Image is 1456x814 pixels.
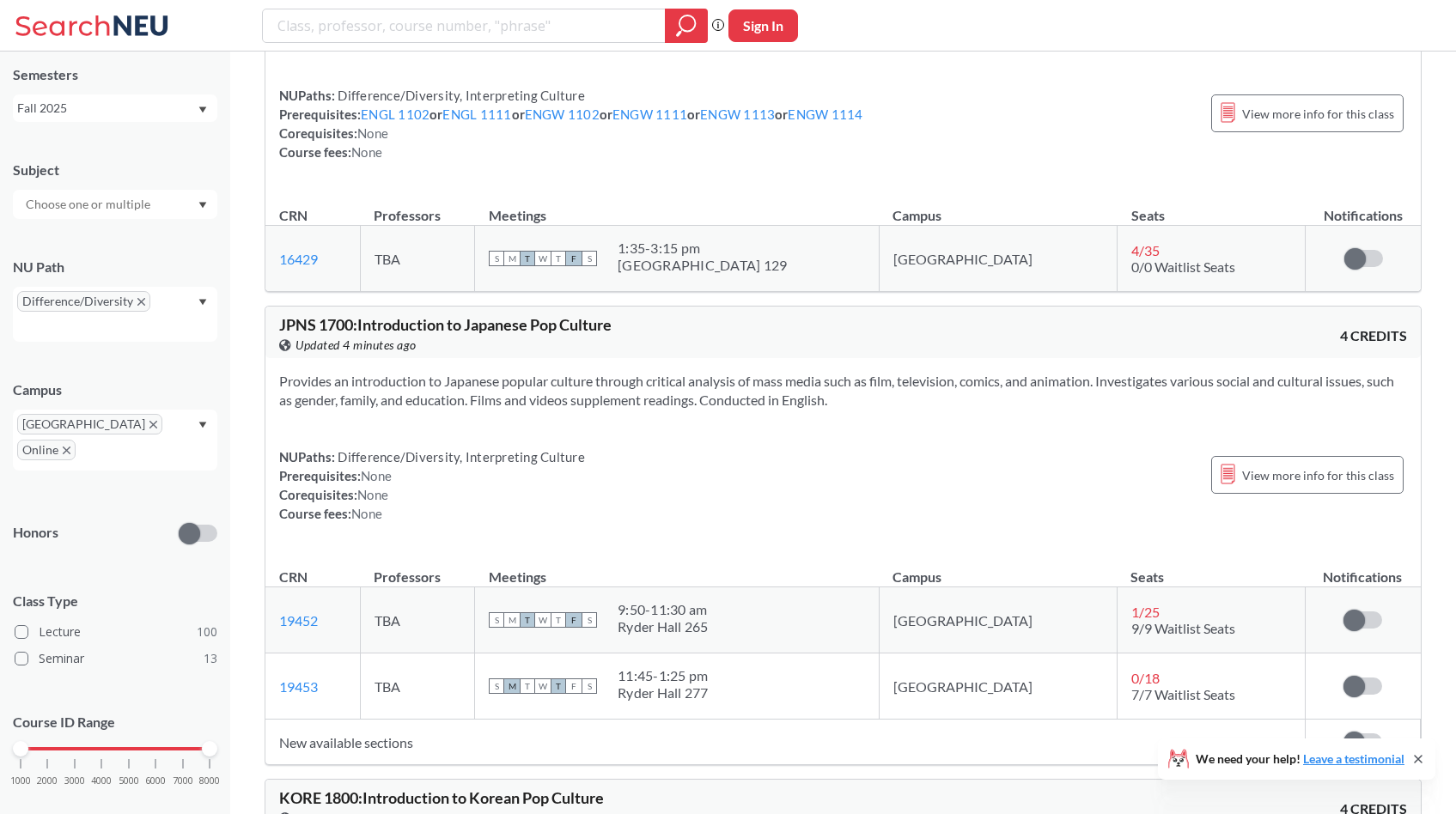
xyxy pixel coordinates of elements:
div: magnifying glass [665,9,708,43]
div: Fall 2025Dropdown arrow [13,94,217,122]
th: Professors [360,189,475,226]
svg: Dropdown arrow [198,299,207,306]
td: TBA [360,653,475,720]
span: Difference/Diversity, Interpreting Culture [335,449,585,465]
span: T [551,612,566,628]
span: 7000 [173,776,193,786]
label: Seminar [15,647,217,670]
span: S [582,612,597,628]
th: Campus [879,189,1117,226]
span: T [520,612,535,628]
th: Seats [1118,189,1306,226]
span: 4000 [91,776,112,786]
div: [GEOGRAPHIC_DATA]X to remove pillOnlineX to remove pillDropdown arrow [13,410,217,471]
th: Notifications [1306,189,1422,226]
span: S [489,251,504,266]
div: Semesters [13,65,217,84]
span: None [357,125,388,141]
span: None [351,144,382,160]
span: OnlineX to remove pill [17,440,76,460]
span: 100 [197,623,217,641]
span: 0 / 18 [1131,670,1160,686]
span: KORE 1800 : Introduction to Korean Pop Culture [279,788,604,807]
td: New available sections [265,720,1305,765]
span: Updated 4 minutes ago [295,336,417,355]
span: We need your help! [1196,753,1404,765]
span: 4 CREDITS [1340,326,1407,345]
span: JPNS 1700 : Introduction to Japanese Pop Culture [279,315,612,334]
span: M [504,678,520,694]
a: 19452 [279,612,318,629]
svg: Dropdown arrow [198,202,207,209]
div: 1:35 - 3:15 pm [618,240,787,257]
td: TBA [360,226,475,292]
span: View more info for this class [1242,103,1394,125]
span: View more info for this class [1242,465,1394,486]
span: None [361,468,392,483]
input: Choose one or multiple [17,194,161,215]
div: 9:50 - 11:30 am [618,601,709,618]
span: 5000 [119,776,139,786]
span: W [535,612,551,628]
div: CRN [279,568,308,586]
svg: Dropdown arrow [198,106,207,113]
span: 2000 [37,776,58,786]
a: ENGW 1102 [525,106,600,122]
span: W [535,678,551,694]
div: NU Path [13,258,217,276]
span: S [489,612,504,628]
section: Provides an introduction to Japanese popular culture through critical analysis of mass media such... [279,372,1407,410]
span: Difference/Diversity, Interpreting Culture [335,88,585,103]
span: [GEOGRAPHIC_DATA]X to remove pill [17,414,162,434]
span: T [551,678,566,694]
td: [GEOGRAPHIC_DATA] [879,226,1117,292]
a: Leave a testimonial [1303,751,1404,766]
span: T [551,251,566,266]
div: Fall 2025 [17,99,197,118]
span: S [489,678,504,694]
svg: Dropdown arrow [198,422,207,428]
th: Meetings [475,189,880,226]
input: Class, professor, course number, "phrase" [276,11,653,40]
td: [GEOGRAPHIC_DATA] [879,653,1117,720]
span: W [535,251,551,266]
div: NUPaths: Prerequisites: Corequisites: Course fees: [279,447,585,523]
p: Course ID Range [13,713,217,732]
div: Difference/DiversityX to remove pillDropdown arrow [13,287,217,342]
span: 0/0 Waitlist Seats [1131,258,1235,275]
span: 1000 [10,776,31,786]
td: TBA [360,587,475,653]
div: CRN [279,206,308,225]
span: 4 / 35 [1131,242,1160,258]
span: 6000 [145,776,166,786]
a: ENGL 1111 [442,106,511,122]
span: F [566,251,582,266]
div: Subject [13,161,217,179]
div: 11:45 - 1:25 pm [618,667,709,684]
span: Difference/DiversityX to remove pill [17,291,150,312]
svg: magnifying glass [676,14,697,38]
span: M [504,251,520,266]
svg: X to remove pill [63,446,70,454]
span: 7/7 Waitlist Seats [1131,686,1235,702]
div: [GEOGRAPHIC_DATA] 129 [618,257,787,274]
div: Dropdown arrow [13,190,217,219]
svg: X to remove pill [137,298,145,306]
span: Class Type [13,592,217,610]
span: T [520,678,535,694]
th: Campus [879,550,1117,587]
span: 9/9 Waitlist Seats [1131,620,1235,636]
th: Meetings [475,550,880,587]
button: Sign In [728,9,798,42]
a: ENGW 1114 [788,106,862,122]
a: 16429 [279,251,318,267]
svg: X to remove pill [149,421,157,428]
span: T [520,251,535,266]
p: Honors [13,523,58,543]
span: 1 / 25 [1131,604,1160,620]
a: ENGW 1113 [700,106,775,122]
span: None [351,506,382,521]
span: F [566,678,582,694]
div: Campus [13,380,217,399]
td: [GEOGRAPHIC_DATA] [879,587,1117,653]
